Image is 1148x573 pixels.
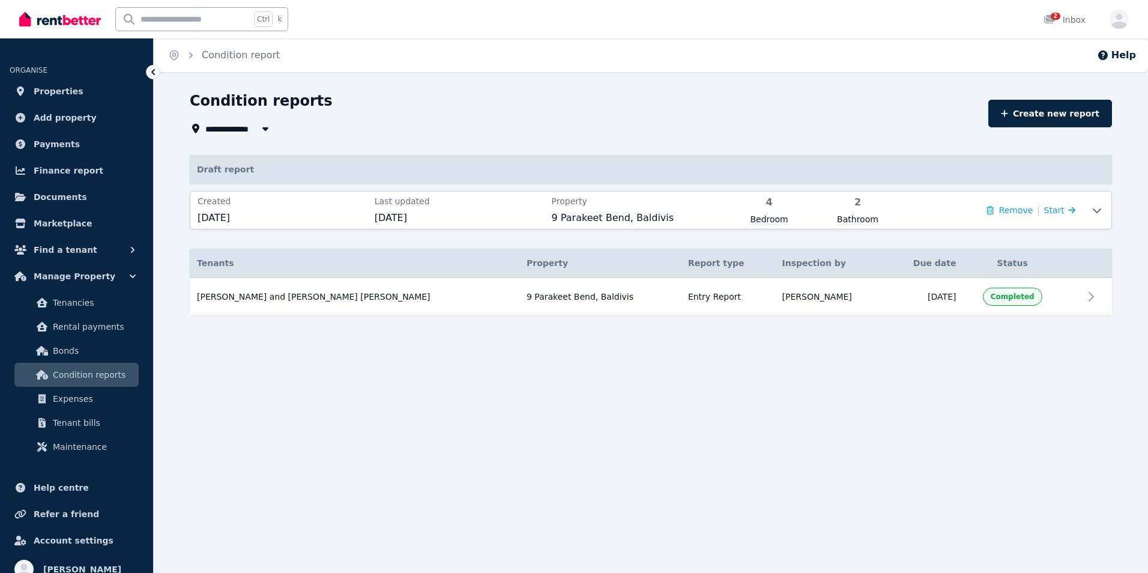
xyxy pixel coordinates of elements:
th: Due date [887,249,963,278]
a: Marketplace [10,211,143,235]
span: [PERSON_NAME] and [PERSON_NAME] [PERSON_NAME] [197,291,431,303]
img: RentBetter [19,10,101,28]
td: Entry Report [681,278,775,316]
a: Condition report [202,49,280,61]
span: Ctrl [254,11,273,27]
a: Account settings [10,529,143,553]
a: Help centre [10,476,143,500]
nav: Breadcrumb [154,38,294,72]
span: Maintenance [53,440,134,454]
p: Draft report [190,155,1112,184]
button: Manage Property [10,264,143,288]
button: Help [1097,48,1136,62]
a: Bonds [14,339,139,363]
span: Bathroom [817,213,898,225]
span: [PERSON_NAME] [782,291,852,303]
a: Documents [10,185,143,209]
span: 4 [728,195,809,210]
span: k [277,14,282,24]
span: Tenants [197,257,234,269]
a: Finance report [10,159,143,183]
a: Condition reports [14,363,139,387]
span: [DATE] [198,211,367,225]
span: 9 Parakeet Bend, Baldivis [552,211,722,225]
span: Start [1044,205,1065,215]
a: Expenses [14,387,139,411]
a: Refer a friend [10,502,143,526]
span: [DATE] [375,211,545,225]
span: Tenant bills [53,416,134,430]
span: Help centre [34,481,89,495]
div: Inbox [1044,14,1086,26]
a: Create new report [988,100,1112,127]
span: Documents [34,190,87,204]
span: Expenses [53,392,134,406]
span: Condition reports [53,368,134,382]
span: Manage Property [34,269,115,283]
span: Add property [34,111,97,125]
button: Remove [986,204,1033,216]
th: Status [963,249,1062,278]
span: Payments [34,137,80,151]
button: Find a tenant [10,238,143,262]
span: Refer a friend [34,507,99,521]
span: Bedroom [728,213,809,225]
span: Properties [34,84,83,99]
h1: Condition reports [190,91,333,111]
span: Bonds [53,344,134,358]
th: Property [519,249,681,278]
span: Created [198,195,367,207]
td: [DATE] [887,278,963,316]
td: 9 Parakeet Bend, Baldivis [519,278,681,316]
span: Marketplace [34,216,92,231]
a: Add property [10,106,143,130]
iframe: Intercom live chat [1107,532,1136,561]
span: Rental payments [53,320,134,334]
a: Maintenance [14,435,139,459]
span: 2 [817,195,898,210]
span: Tenancies [53,296,134,310]
span: Find a tenant [34,243,97,257]
span: Property [552,195,722,207]
span: Last updated [375,195,545,207]
span: ORGANISE [10,66,47,74]
span: | [1036,202,1040,219]
span: Completed [991,292,1035,302]
a: Payments [10,132,143,156]
a: Properties [10,79,143,103]
th: Report type [681,249,775,278]
span: 2 [1051,13,1060,20]
a: Tenancies [14,291,139,315]
span: Finance report [34,163,103,178]
a: Rental payments [14,315,139,339]
th: Inspection by [775,249,887,278]
a: Tenant bills [14,411,139,435]
span: Account settings [34,533,113,548]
